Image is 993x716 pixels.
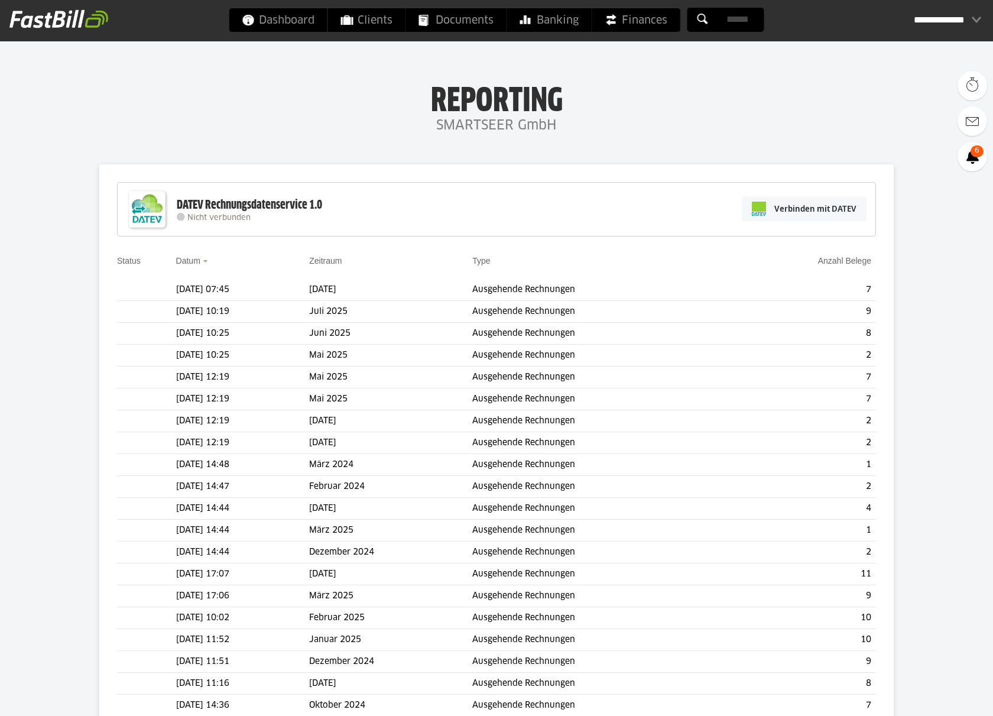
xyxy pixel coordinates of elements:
[730,301,876,323] td: 9
[472,301,730,323] td: Ausgehende Rechnungen
[176,607,310,629] td: [DATE] 10:02
[176,563,310,585] td: [DATE] 17:07
[309,388,472,410] td: Mai 2025
[309,279,472,301] td: [DATE]
[117,256,141,265] a: Status
[472,520,730,542] td: Ausgehende Rechnungen
[309,542,472,563] td: Dezember 2024
[730,345,876,367] td: 2
[309,585,472,607] td: März 2025
[605,8,667,32] span: Finances
[730,410,876,432] td: 2
[472,279,730,301] td: Ausgehende Rechnungen
[229,8,327,32] a: Dashboard
[730,651,876,673] td: 9
[309,563,472,585] td: [DATE]
[730,432,876,454] td: 2
[472,673,730,695] td: Ausgehende Rechnungen
[971,145,984,157] span: 6
[176,498,310,520] td: [DATE] 14:44
[774,203,856,215] span: Verbinden mit DATEV
[176,454,310,476] td: [DATE] 14:48
[472,563,730,585] td: Ausgehende Rechnungen
[472,607,730,629] td: Ausgehende Rechnungen
[176,410,310,432] td: [DATE] 12:19
[730,629,876,651] td: 10
[472,476,730,498] td: Ausgehende Rechnungen
[472,651,730,673] td: Ausgehende Rechnungen
[472,498,730,520] td: Ausgehende Rechnungen
[176,520,310,542] td: [DATE] 14:44
[520,8,579,32] span: Banking
[176,301,310,323] td: [DATE] 10:19
[309,323,472,345] td: Juni 2025
[958,142,987,171] a: 6
[730,323,876,345] td: 8
[176,476,310,498] td: [DATE] 14:47
[730,542,876,563] td: 2
[472,454,730,476] td: Ausgehende Rechnungen
[472,345,730,367] td: Ausgehende Rechnungen
[472,323,730,345] td: Ausgehende Rechnungen
[309,673,472,695] td: [DATE]
[309,498,472,520] td: [DATE]
[187,214,251,222] span: Nicht verbunden
[406,8,507,32] a: Documents
[472,629,730,651] td: Ausgehende Rechnungen
[309,651,472,673] td: Dezember 2024
[309,629,472,651] td: Januar 2025
[730,476,876,498] td: 2
[730,454,876,476] td: 1
[176,673,310,695] td: [DATE] 11:16
[730,388,876,410] td: 7
[752,202,766,216] img: pi-datev-logo-farbig-24.svg
[176,388,310,410] td: [DATE] 12:19
[472,585,730,607] td: Ausgehende Rechnungen
[419,8,494,32] span: Documents
[176,629,310,651] td: [DATE] 11:52
[818,256,871,265] a: Anzahl Belege
[592,8,680,32] a: Finances
[242,8,314,32] span: Dashboard
[472,367,730,388] td: Ausgehende Rechnungen
[309,454,472,476] td: März 2024
[124,186,171,233] img: DATEV-Datenservice Logo
[203,260,210,263] img: sort_desc.gif
[730,585,876,607] td: 9
[176,542,310,563] td: [DATE] 14:44
[176,432,310,454] td: [DATE] 12:19
[309,256,342,265] a: Zeitraum
[176,367,310,388] td: [DATE] 12:19
[472,432,730,454] td: Ausgehende Rechnungen
[730,673,876,695] td: 8
[341,8,392,32] span: Clients
[472,256,490,265] a: Type
[309,432,472,454] td: [DATE]
[309,607,472,629] td: Februar 2025
[309,367,472,388] td: Mai 2025
[309,301,472,323] td: Juli 2025
[309,520,472,542] td: März 2025
[742,196,867,221] a: Verbinden mit DATEV
[328,8,405,32] a: Clients
[176,585,310,607] td: [DATE] 17:06
[309,476,472,498] td: Februar 2024
[730,563,876,585] td: 11
[472,542,730,563] td: Ausgehende Rechnungen
[176,323,310,345] td: [DATE] 10:25
[9,9,108,28] img: fastbill_logo_white.png
[507,8,592,32] a: Banking
[177,197,322,213] div: DATEV Rechnungsdatenservice 1.0
[730,607,876,629] td: 10
[118,83,875,114] h1: Reporting
[176,279,310,301] td: [DATE] 07:45
[309,345,472,367] td: Mai 2025
[730,367,876,388] td: 7
[730,279,876,301] td: 7
[472,410,730,432] td: Ausgehende Rechnungen
[730,520,876,542] td: 1
[730,498,876,520] td: 4
[472,388,730,410] td: Ausgehende Rechnungen
[176,256,200,265] a: Datum
[309,410,472,432] td: [DATE]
